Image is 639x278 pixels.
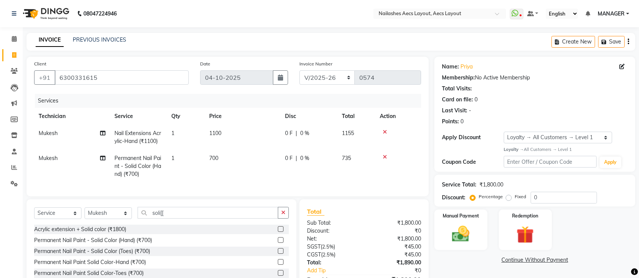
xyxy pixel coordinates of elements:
[34,247,150,255] div: Permanent Nail Paint - Solid Color (Toes) (₹700)
[307,251,321,258] span: CGST
[442,85,472,93] div: Total Visits:
[442,194,465,202] div: Discount:
[301,235,364,243] div: Net:
[280,108,337,125] th: Disc
[301,267,374,275] a: Add Tip
[364,235,426,243] div: ₹1,800.00
[205,108,280,125] th: Price
[19,3,71,24] img: logo
[285,129,293,137] span: 0 F
[322,244,334,250] span: 2.5%
[442,134,504,141] div: Apply Discount
[598,36,625,48] button: Save
[34,225,126,233] div: Acrylic extension + Solid color (₹1800)
[285,154,293,162] span: 0 F
[301,227,364,235] div: Discount:
[442,74,475,82] div: Membership:
[36,33,64,47] a: INVOICE
[598,10,625,18] span: MANAGER
[442,107,467,115] div: Last Visit:
[110,108,167,125] th: Service
[469,107,471,115] div: -
[504,146,628,153] div: All Customers → Level 1
[73,36,126,43] a: PREVIOUS INVOICES
[299,61,332,67] label: Invoice Number
[504,156,597,168] input: Enter Offer / Coupon Code
[34,258,146,266] div: Permanent Nail Paint Solid Color-Hand (₹700)
[364,259,426,267] div: ₹1,890.00
[301,243,364,251] div: ( )
[209,130,221,137] span: 1100
[460,118,464,126] div: 0
[114,130,161,144] span: Nail Extensions Acrylic-Hand (₹1100)
[55,70,189,85] input: Search by Name/Mobile/Email/Code
[34,70,55,85] button: +91
[209,155,218,162] span: 700
[39,155,58,162] span: Mukesh
[296,154,297,162] span: |
[307,208,324,216] span: Total
[515,193,526,200] label: Fixed
[337,108,375,125] th: Total
[442,63,459,71] div: Name:
[442,118,459,126] div: Points:
[342,130,354,137] span: 1155
[442,158,504,166] div: Coupon Code
[436,256,634,264] a: Continue Without Payment
[301,251,364,259] div: ( )
[375,108,421,125] th: Action
[364,219,426,227] div: ₹1,800.00
[442,181,476,189] div: Service Total:
[374,267,427,275] div: ₹0
[167,108,205,125] th: Qty
[171,155,174,162] span: 1
[479,193,503,200] label: Percentage
[300,154,309,162] span: 0 %
[171,130,174,137] span: 1
[504,147,524,152] strong: Loyalty →
[83,3,117,24] b: 08047224946
[39,130,58,137] span: Mukesh
[200,61,210,67] label: Date
[512,213,538,219] label: Redemption
[364,227,426,235] div: ₹0
[511,224,539,245] img: _gift.svg
[300,129,309,137] span: 0 %
[34,108,110,125] th: Technician
[342,155,351,162] span: 735
[364,251,426,259] div: ₹45.00
[460,63,473,71] a: Priya
[34,236,152,244] div: Permanent Nail Paint - Solid Color (Hand) (₹700)
[114,155,161,177] span: Permanent Nail Paint - Solid Color (Hand) (₹700)
[301,219,364,227] div: Sub Total:
[443,213,479,219] label: Manual Payment
[446,224,475,244] img: _cash.svg
[138,207,278,219] input: Search or Scan
[323,252,334,258] span: 2.5%
[301,259,364,267] div: Total:
[34,269,144,277] div: Permanent Nail Paint Solid Color-Toes (₹700)
[296,129,297,137] span: |
[551,36,595,48] button: Create New
[307,243,321,250] span: SGST
[34,61,46,67] label: Client
[600,157,621,168] button: Apply
[442,74,628,82] div: No Active Membership
[442,96,473,104] div: Card on file:
[35,94,427,108] div: Services
[479,181,503,189] div: ₹1,800.00
[475,96,478,104] div: 0
[364,243,426,251] div: ₹45.00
